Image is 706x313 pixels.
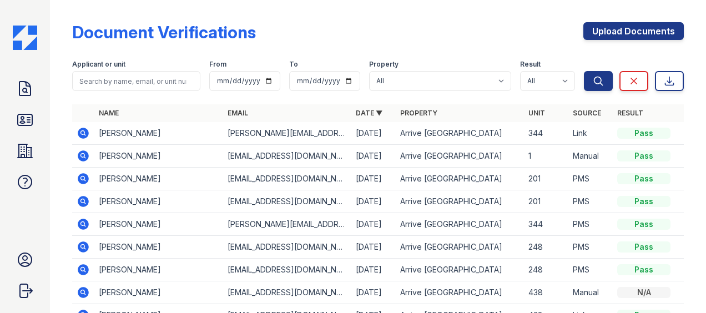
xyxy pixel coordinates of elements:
[617,287,670,298] div: N/A
[528,109,545,117] a: Unit
[94,145,223,168] td: [PERSON_NAME]
[72,22,256,42] div: Document Verifications
[617,128,670,139] div: Pass
[351,145,396,168] td: [DATE]
[617,219,670,230] div: Pass
[356,109,382,117] a: Date ▼
[568,281,613,304] td: Manual
[223,213,351,236] td: [PERSON_NAME][EMAIL_ADDRESS][DOMAIN_NAME]
[351,168,396,190] td: [DATE]
[568,190,613,213] td: PMS
[396,281,524,304] td: Arrive [GEOGRAPHIC_DATA]
[223,281,351,304] td: [EMAIL_ADDRESS][DOMAIN_NAME]
[396,145,524,168] td: Arrive [GEOGRAPHIC_DATA]
[369,60,399,69] label: Property
[617,264,670,275] div: Pass
[520,60,541,69] label: Result
[223,190,351,213] td: [EMAIL_ADDRESS][DOMAIN_NAME]
[396,190,524,213] td: Arrive [GEOGRAPHIC_DATA]
[524,190,568,213] td: 201
[72,71,200,91] input: Search by name, email, or unit number
[568,213,613,236] td: PMS
[617,241,670,253] div: Pass
[13,26,37,50] img: CE_Icon_Blue-c292c112584629df590d857e76928e9f676e5b41ef8f769ba2f05ee15b207248.png
[617,150,670,161] div: Pass
[568,122,613,145] td: Link
[568,168,613,190] td: PMS
[351,236,396,259] td: [DATE]
[94,281,223,304] td: [PERSON_NAME]
[351,190,396,213] td: [DATE]
[396,168,524,190] td: Arrive [GEOGRAPHIC_DATA]
[617,196,670,207] div: Pass
[524,236,568,259] td: 248
[568,236,613,259] td: PMS
[72,60,125,69] label: Applicant or unit
[223,236,351,259] td: [EMAIL_ADDRESS][DOMAIN_NAME]
[223,259,351,281] td: [EMAIL_ADDRESS][DOMAIN_NAME]
[223,168,351,190] td: [EMAIL_ADDRESS][DOMAIN_NAME]
[524,168,568,190] td: 201
[573,109,601,117] a: Source
[524,259,568,281] td: 248
[396,213,524,236] td: Arrive [GEOGRAPHIC_DATA]
[568,145,613,168] td: Manual
[524,281,568,304] td: 438
[289,60,298,69] label: To
[94,122,223,145] td: [PERSON_NAME]
[94,190,223,213] td: [PERSON_NAME]
[223,145,351,168] td: [EMAIL_ADDRESS][DOMAIN_NAME]
[94,213,223,236] td: [PERSON_NAME]
[617,173,670,184] div: Pass
[99,109,119,117] a: Name
[524,145,568,168] td: 1
[583,22,684,40] a: Upload Documents
[94,236,223,259] td: [PERSON_NAME]
[568,259,613,281] td: PMS
[396,236,524,259] td: Arrive [GEOGRAPHIC_DATA]
[524,213,568,236] td: 344
[396,259,524,281] td: Arrive [GEOGRAPHIC_DATA]
[94,259,223,281] td: [PERSON_NAME]
[209,60,226,69] label: From
[228,109,248,117] a: Email
[94,168,223,190] td: [PERSON_NAME]
[351,259,396,281] td: [DATE]
[524,122,568,145] td: 344
[396,122,524,145] td: Arrive [GEOGRAPHIC_DATA]
[351,213,396,236] td: [DATE]
[400,109,437,117] a: Property
[617,109,643,117] a: Result
[223,122,351,145] td: [PERSON_NAME][EMAIL_ADDRESS][DOMAIN_NAME]
[351,281,396,304] td: [DATE]
[351,122,396,145] td: [DATE]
